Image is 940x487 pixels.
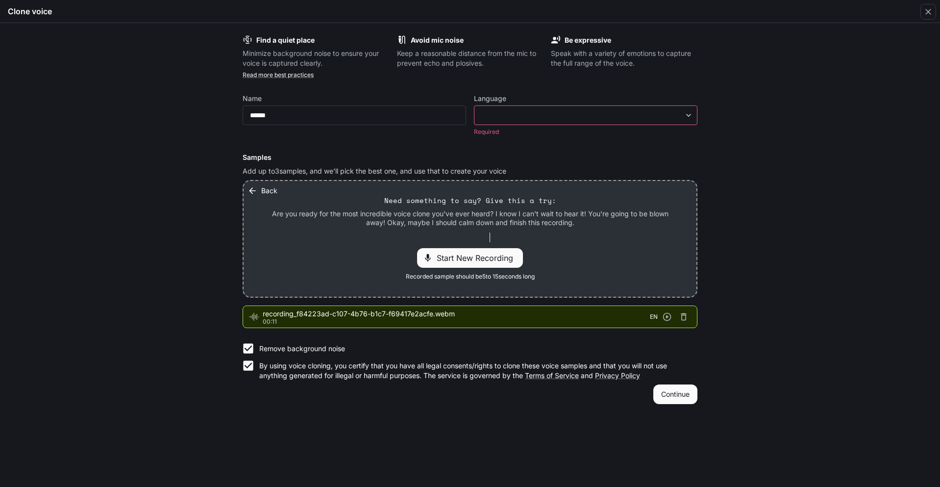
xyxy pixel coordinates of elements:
[263,309,650,319] span: recording_f84223ad-c107-4b76-b1c7-f69417e2acfe.webm
[384,196,556,205] p: Need something to say? Give this a try:
[259,344,345,354] p: Remove background noise
[263,319,650,325] p: 00:11
[565,36,611,44] b: Be expressive
[653,384,697,404] button: Continue
[243,95,262,102] p: Name
[411,36,464,44] b: Avoid mic noise
[474,95,506,102] p: Language
[8,6,52,17] h5: Clone voice
[406,272,535,282] span: Recorded sample should be 5 to 15 seconds long
[437,252,519,264] span: Start New Recording
[474,110,697,120] div: ​
[256,36,315,44] b: Find a quiet place
[551,49,697,68] p: Speak with a variety of emotions to capture the full range of the voice.
[259,361,690,381] p: By using voice cloning, you certify that you have all legal consents/rights to clone these voice ...
[595,371,640,380] a: Privacy Policy
[474,127,691,137] p: Required
[525,371,579,380] a: Terms of Service
[243,71,314,78] a: Read more best practices
[243,166,697,176] p: Add up to 3 samples, and we'll pick the best one, and use that to create your voice
[243,153,697,162] h6: Samples
[650,312,658,322] span: EN
[246,181,281,201] button: Back
[417,248,523,268] div: Start New Recording
[397,49,544,68] p: Keep a reasonable distance from the mic to prevent echo and plosives.
[267,209,673,227] p: Are you ready for the most incredible voice clone you've ever heard? I know I can't wait to hear ...
[243,49,389,68] p: Minimize background noise to ensure your voice is captured clearly.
